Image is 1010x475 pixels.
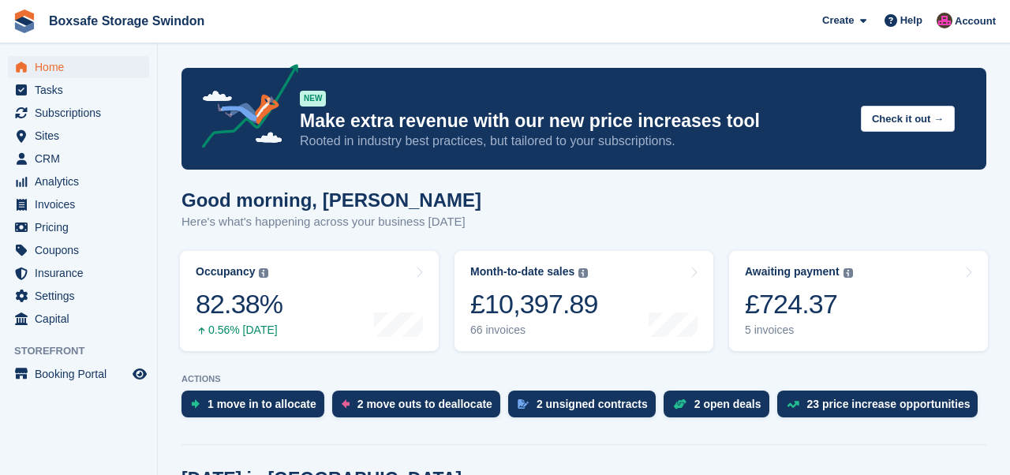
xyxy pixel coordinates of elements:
[357,398,492,410] div: 2 move outs to deallocate
[664,391,777,425] a: 2 open deals
[196,324,282,337] div: 0.56% [DATE]
[181,189,481,211] h1: Good morning, [PERSON_NAME]
[787,401,799,408] img: price_increase_opportunities-93ffe204e8149a01c8c9dc8f82e8f89637d9d84a8eef4429ea346261dce0b2c0.svg
[14,343,157,359] span: Storefront
[900,13,922,28] span: Help
[35,285,129,307] span: Settings
[578,268,588,278] img: icon-info-grey-7440780725fd019a000dd9b08b2336e03edf1995a4989e88bcd33f0948082b44.svg
[196,288,282,320] div: 82.38%
[300,91,326,107] div: NEW
[181,374,986,384] p: ACTIONS
[8,170,149,193] a: menu
[745,265,840,279] div: Awaiting payment
[332,391,508,425] a: 2 move outs to deallocate
[181,213,481,231] p: Here's what's happening across your business [DATE]
[180,251,439,351] a: Occupancy 82.38% 0.56% [DATE]
[35,193,129,215] span: Invoices
[300,133,848,150] p: Rooted in industry best practices, but tailored to your subscriptions.
[729,251,988,351] a: Awaiting payment £724.37 5 invoices
[518,399,529,409] img: contract_signature_icon-13c848040528278c33f63329250d36e43548de30e8caae1d1a13099fd9432cc5.svg
[8,148,149,170] a: menu
[822,13,854,28] span: Create
[259,268,268,278] img: icon-info-grey-7440780725fd019a000dd9b08b2336e03edf1995a4989e88bcd33f0948082b44.svg
[35,216,129,238] span: Pricing
[745,324,853,337] div: 5 invoices
[8,308,149,330] a: menu
[300,110,848,133] p: Make extra revenue with our new price increases tool
[673,398,686,410] img: deal-1b604bf984904fb50ccaf53a9ad4b4a5d6e5aea283cecdc64d6e3604feb123c2.svg
[35,170,129,193] span: Analytics
[35,308,129,330] span: Capital
[454,251,713,351] a: Month-to-date sales £10,397.89 66 invoices
[8,262,149,284] a: menu
[8,193,149,215] a: menu
[8,285,149,307] a: menu
[508,391,664,425] a: 2 unsigned contracts
[35,79,129,101] span: Tasks
[470,265,574,279] div: Month-to-date sales
[130,365,149,383] a: Preview store
[35,363,129,385] span: Booking Portal
[8,216,149,238] a: menu
[196,265,255,279] div: Occupancy
[35,148,129,170] span: CRM
[35,125,129,147] span: Sites
[937,13,952,28] img: Philip Matthews
[861,106,955,132] button: Check it out →
[8,239,149,261] a: menu
[43,8,211,34] a: Boxsafe Storage Swindon
[694,398,761,410] div: 2 open deals
[777,391,986,425] a: 23 price increase opportunities
[13,9,36,33] img: stora-icon-8386f47178a22dfd0bd8f6a31ec36ba5ce8667c1dd55bd0f319d3a0aa187defe.svg
[470,324,598,337] div: 66 invoices
[8,56,149,78] a: menu
[537,398,648,410] div: 2 unsigned contracts
[191,399,200,409] img: move_ins_to_allocate_icon-fdf77a2bb77ea45bf5b3d319d69a93e2d87916cf1d5bf7949dd705db3b84f3ca.svg
[8,125,149,147] a: menu
[181,391,332,425] a: 1 move in to allocate
[8,79,149,101] a: menu
[8,363,149,385] a: menu
[807,398,971,410] div: 23 price increase opportunities
[35,102,129,124] span: Subscriptions
[342,399,350,409] img: move_outs_to_deallocate_icon-f764333ba52eb49d3ac5e1228854f67142a1ed5810a6f6cc68b1a99e826820c5.svg
[844,268,853,278] img: icon-info-grey-7440780725fd019a000dd9b08b2336e03edf1995a4989e88bcd33f0948082b44.svg
[208,398,316,410] div: 1 move in to allocate
[35,56,129,78] span: Home
[189,64,299,154] img: price-adjustments-announcement-icon-8257ccfd72463d97f412b2fc003d46551f7dbcb40ab6d574587a9cd5c0d94...
[35,239,129,261] span: Coupons
[35,262,129,284] span: Insurance
[955,13,996,29] span: Account
[470,288,598,320] div: £10,397.89
[745,288,853,320] div: £724.37
[8,102,149,124] a: menu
